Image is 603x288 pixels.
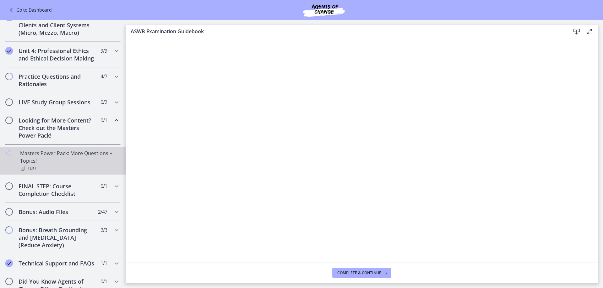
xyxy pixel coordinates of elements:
span: 0 / 1 [100,117,107,124]
h2: Bonus: Breath Grounding and [MEDICAL_DATA] (Reduce Anxiety) [19,226,95,249]
h2: Bonus: Audio Files [19,208,95,216]
h3: ASWB Examination Guidebook [131,28,560,35]
h2: Unit 3: Interventions with Clients and Client Systems (Micro, Mezzo, Macro) [19,14,95,36]
h2: LIVE Study Group Sessions [19,98,95,106]
div: Masters Power Pack: More Questions + Topics! [20,149,118,172]
a: Go to Dashboard [8,6,52,14]
span: 2 / 47 [98,208,107,216]
h2: Technical Support and FAQs [19,259,95,267]
div: Text [20,165,118,172]
button: Complete & continue [332,268,391,278]
span: 4 / 7 [100,73,107,80]
span: 2 / 3 [100,226,107,234]
img: Agents of Change Social Work Test Prep [286,3,361,18]
i: Completed [5,47,13,55]
h2: Practice Questions and Rationales [19,73,95,88]
span: Complete & continue [337,270,381,275]
span: 9 / 9 [100,47,107,55]
h2: Looking for More Content? Check out the Masters Power Pack! [19,117,95,139]
i: Completed [5,259,13,267]
span: 0 / 1 [100,182,107,190]
span: 0 / 1 [100,278,107,285]
h2: Unit 4: Professional Ethics and Ethical Decision Making [19,47,95,62]
span: 1 / 1 [100,259,107,267]
h2: FINAL STEP: Course Completion Checklist [19,182,95,197]
span: 0 / 2 [100,98,107,106]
